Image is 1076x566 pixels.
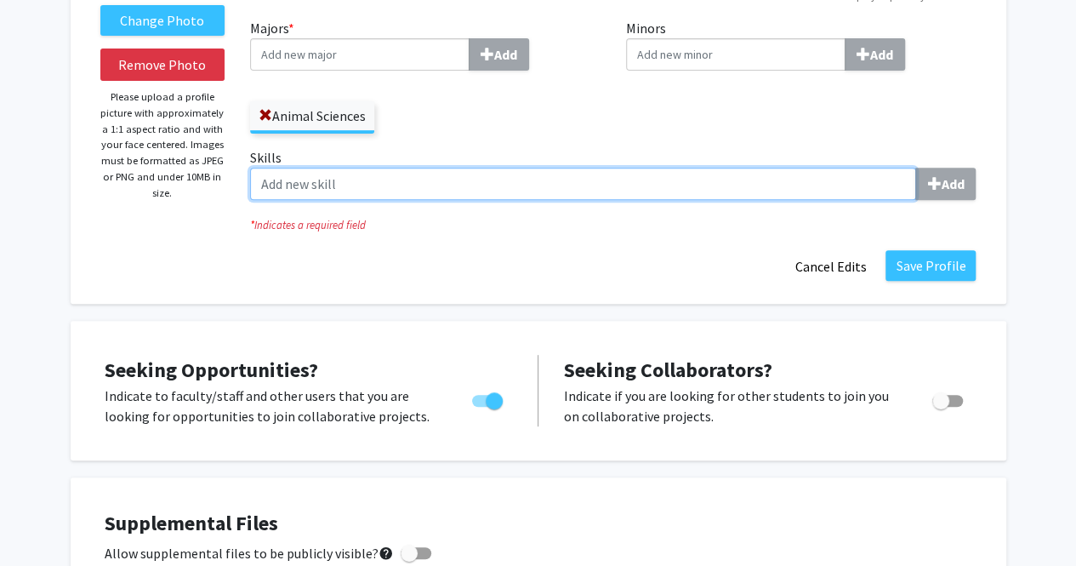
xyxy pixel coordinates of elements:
[925,386,972,411] div: Toggle
[626,38,845,71] input: MinorsAdd
[250,168,916,200] input: SkillsAdd
[783,250,877,283] button: Cancel Edits
[845,38,905,71] button: Minors
[915,168,976,200] button: Skills
[105,386,440,426] p: Indicate to faculty/staff and other users that you are looking for opportunities to join collabor...
[100,5,225,36] label: ChangeProfile Picture
[100,49,225,81] button: Remove Photo
[250,147,976,200] label: Skills
[105,543,394,563] span: Allow supplemental files to be publicly visible?
[941,175,964,192] b: Add
[870,46,893,63] b: Add
[564,386,900,426] p: Indicate if you are looking for other students to join you on collaborative projects.
[105,512,972,536] h4: Supplemental Files
[250,18,601,71] label: Majors
[626,18,976,71] label: Minors
[13,489,72,553] iframe: Chat
[250,101,374,130] label: Animal Sciences
[379,543,394,563] mat-icon: help
[469,38,529,71] button: Majors*
[250,38,470,71] input: Majors*Add
[100,89,225,201] p: Please upload a profile picture with approximately a 1:1 aspect ratio and with your face centered...
[465,386,512,411] div: Toggle
[250,217,976,233] i: Indicates a required field
[494,46,517,63] b: Add
[564,357,772,383] span: Seeking Collaborators?
[885,250,976,281] button: Save Profile
[105,357,318,383] span: Seeking Opportunities?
